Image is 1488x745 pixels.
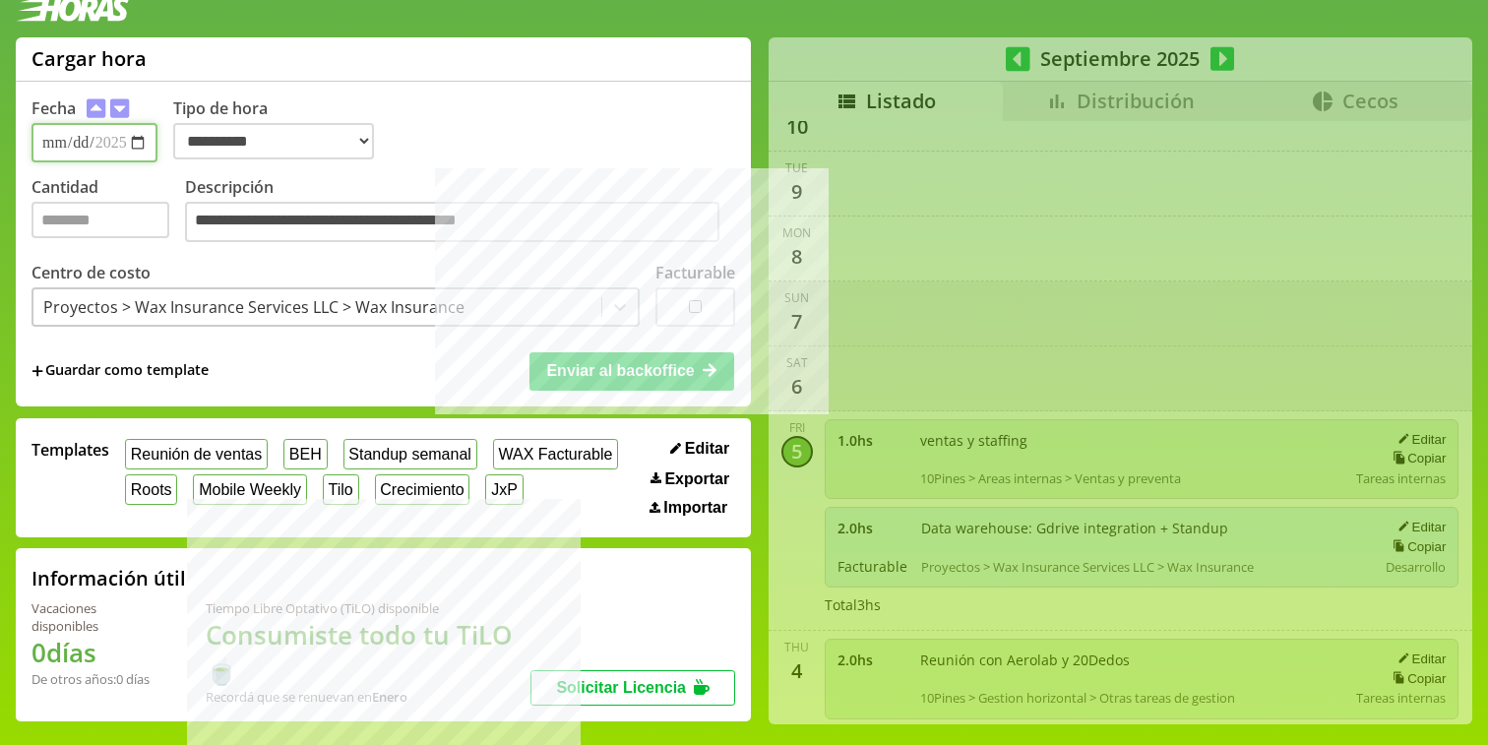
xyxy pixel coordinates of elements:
[375,474,470,505] button: Crecimiento
[193,474,306,505] button: Mobile Weekly
[206,599,530,617] div: Tiempo Libre Optativo (TiLO) disponible
[43,296,465,318] div: Proyectos > Wax Insurance Services LLC > Wax Insurance
[31,360,209,382] span: +Guardar como template
[31,670,158,688] div: De otros años: 0 días
[283,439,328,469] button: BEH
[664,470,729,488] span: Exportar
[664,439,735,459] button: Editar
[185,202,719,243] textarea: Descripción
[125,474,177,505] button: Roots
[556,679,686,696] span: Solicitar Licencia
[493,439,618,469] button: WAX Facturable
[655,262,735,283] label: Facturable
[31,202,169,238] input: Cantidad
[529,352,734,390] button: Enviar al backoffice
[31,45,147,72] h1: Cargar hora
[530,670,735,706] button: Solicitar Licencia
[31,176,185,248] label: Cantidad
[372,688,407,706] b: Enero
[31,97,76,119] label: Fecha
[173,123,374,159] select: Tipo de hora
[685,440,729,458] span: Editar
[31,439,109,461] span: Templates
[206,617,530,688] h1: Consumiste todo tu TiLO 🍵
[31,599,158,635] div: Vacaciones disponibles
[645,469,735,489] button: Exportar
[546,362,694,379] span: Enviar al backoffice
[31,635,158,670] h1: 0 días
[31,262,151,283] label: Centro de costo
[185,176,735,248] label: Descripción
[173,97,390,162] label: Tipo de hora
[31,360,43,382] span: +
[206,688,530,706] div: Recordá que se renuevan en
[323,474,359,505] button: Tilo
[343,439,477,469] button: Standup semanal
[125,439,268,469] button: Reunión de ventas
[663,499,727,517] span: Importar
[31,565,186,591] h2: Información útil
[485,474,523,505] button: JxP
